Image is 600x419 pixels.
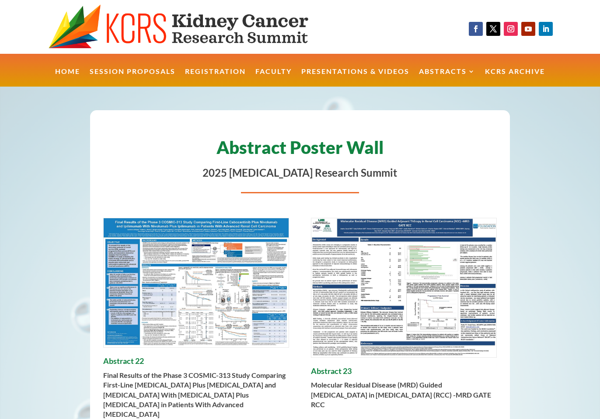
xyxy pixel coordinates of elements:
a: Abstracts [419,68,475,87]
a: Registration [185,68,246,87]
a: Faculty [255,68,292,87]
h4: Abstract 23 [311,367,497,381]
a: Follow on X [486,22,500,36]
img: 22_Albiges_Laurence [104,218,289,347]
b: Final Results of the Phase 3 COSMIC-313 Study Comparing First-Line [MEDICAL_DATA] Plus [MEDICAL_D... [103,371,286,419]
a: Home [55,68,80,87]
p: 2025 [MEDICAL_DATA] Research Summit [103,165,497,181]
a: Presentations & Videos [301,68,409,87]
a: Session Proposals [90,68,175,87]
h4: Abstract 22 [103,356,289,370]
a: KCRS Archive [485,68,545,87]
img: KCRS generic logo wide [49,4,340,49]
h1: Abstract Poster Wall [103,134,497,165]
img: 23_Desai_Arpita [311,218,496,357]
a: Follow on Youtube [521,22,535,36]
strong: Molecular Residual Disease (MRD) Guided [MEDICAL_DATA] in [MEDICAL_DATA] (RCC) -MRD GATE RCC [311,381,491,409]
a: Follow on Instagram [504,22,518,36]
a: Follow on Facebook [469,22,483,36]
a: Follow on LinkedIn [539,22,553,36]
